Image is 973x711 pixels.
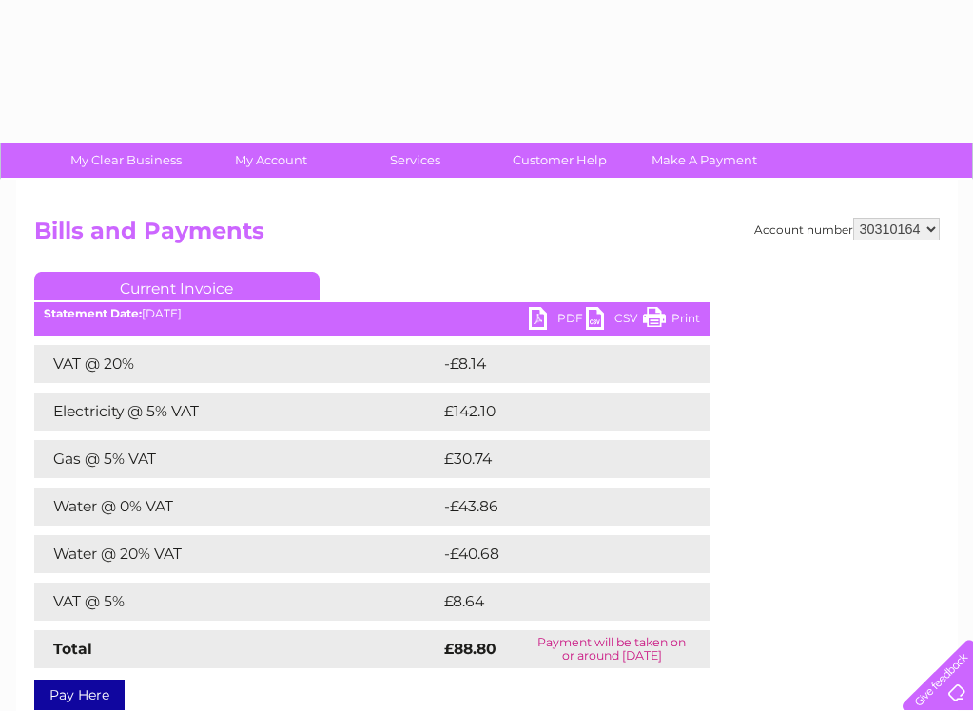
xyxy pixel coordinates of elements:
a: Customer Help [481,143,638,178]
td: Gas @ 5% VAT [34,440,439,478]
strong: Total [53,640,92,658]
a: PDF [529,307,586,335]
a: Current Invoice [34,272,320,300]
a: Print [643,307,700,335]
td: Payment will be taken on or around [DATE] [515,630,709,668]
div: Account number [754,218,940,240]
strong: £88.80 [444,640,496,658]
a: My Account [192,143,349,178]
a: CSV [586,307,643,335]
a: Make A Payment [626,143,783,178]
td: £8.64 [439,583,666,621]
h2: Bills and Payments [34,218,940,254]
td: VAT @ 5% [34,583,439,621]
td: £142.10 [439,393,673,431]
td: £30.74 [439,440,671,478]
div: [DATE] [34,307,710,320]
td: -£40.68 [439,535,675,573]
td: Electricity @ 5% VAT [34,393,439,431]
td: VAT @ 20% [34,345,439,383]
a: Pay Here [34,680,125,710]
b: Statement Date: [44,306,142,320]
td: -£8.14 [439,345,668,383]
a: My Clear Business [48,143,204,178]
td: Water @ 20% VAT [34,535,439,573]
a: Services [337,143,494,178]
td: Water @ 0% VAT [34,488,439,526]
td: -£43.86 [439,488,674,526]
